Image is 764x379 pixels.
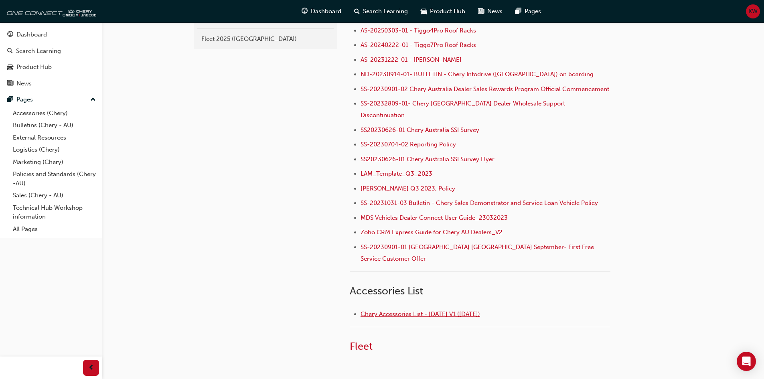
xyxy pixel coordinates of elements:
[748,7,758,16] span: KW
[361,141,456,148] a: SS-20230704-02 Reporting Policy
[361,27,476,34] a: AS-20250303-01 - Tiggo4Pro Roof Racks
[3,92,99,107] button: Pages
[361,214,508,221] a: MDS Vehicles Dealer Connect User Guide_23032023
[7,96,13,103] span: pages-icon
[3,27,99,42] a: Dashboard
[515,6,521,16] span: pages-icon
[10,202,99,223] a: Technical Hub Workshop information
[10,223,99,235] a: All Pages
[361,310,480,318] a: Chery Accessories List - [DATE] V1 ([DATE])
[3,26,99,92] button: DashboardSearch LearningProduct HubNews
[361,243,596,262] a: SS-20230901-01 [GEOGRAPHIC_DATA] [GEOGRAPHIC_DATA] September- First Free Service Customer Offer
[7,48,13,55] span: search-icon
[90,95,96,105] span: up-icon
[10,156,99,168] a: Marketing (Chery)
[10,189,99,202] a: Sales (Chery - AU)
[88,363,94,373] span: prev-icon
[737,352,756,371] div: Open Intercom Messenger
[3,76,99,91] a: News
[10,107,99,120] a: Accessories (Chery)
[10,119,99,132] a: Bulletins (Chery - AU)
[3,60,99,75] a: Product Hub
[7,64,13,71] span: car-icon
[361,185,455,192] a: [PERSON_NAME] Q3 2023, Policy
[525,7,541,16] span: Pages
[430,7,465,16] span: Product Hub
[361,85,609,93] a: SS-20230901-02 Chery Australia Dealer Sales Rewards Program Official Commencement
[414,3,472,20] a: car-iconProduct Hub
[350,285,423,297] span: Accessories List
[361,71,594,78] a: ND-20230914-01- BULLETIN - Chery Infodrive ([GEOGRAPHIC_DATA]) on boarding
[361,229,503,236] a: Zoho CRM Express Guide for Chery AU Dealers_V2
[361,170,432,177] a: LAM_Template_Q3_2023
[16,63,52,72] div: Product Hub
[354,6,360,16] span: search-icon
[295,3,348,20] a: guage-iconDashboard
[10,132,99,144] a: External Resources
[478,6,484,16] span: news-icon
[16,47,61,56] div: Search Learning
[311,7,341,16] span: Dashboard
[302,6,308,16] span: guage-icon
[16,95,33,104] div: Pages
[201,34,330,44] div: Fleet 2025 ([GEOGRAPHIC_DATA])
[348,3,414,20] a: search-iconSearch Learning
[7,31,13,39] span: guage-icon
[4,3,96,19] img: oneconnect
[3,44,99,59] a: Search Learning
[361,199,598,207] a: SS-20231031-03 Bulletin - Chery Sales Demonstrator and Service Loan Vehicle Policy
[509,3,547,20] a: pages-iconPages
[350,340,373,353] a: Fleet
[746,4,760,18] button: KW
[16,30,47,39] div: Dashboard
[421,6,427,16] span: car-icon
[472,3,509,20] a: news-iconNews
[7,80,13,87] span: news-icon
[361,126,479,134] a: SS20230626-01 Chery Australia SSI Survey
[361,56,462,63] a: AS-20231222-01 - [PERSON_NAME]
[361,156,494,163] a: SS20230626-01 Chery Australia SSI Survey Flyer
[361,100,567,119] a: SS-20232809-01- Chery [GEOGRAPHIC_DATA] Dealer Wholesale Support Discontinuation
[363,7,408,16] span: Search Learning
[10,144,99,156] a: Logistics (Chery)
[197,32,334,46] a: Fleet 2025 ([GEOGRAPHIC_DATA])
[361,41,476,49] a: AS-20240222-01 - Tiggo7Pro Roof Racks
[10,168,99,189] a: Policies and Standards (Chery -AU)
[487,7,503,16] span: News
[16,79,32,88] div: News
